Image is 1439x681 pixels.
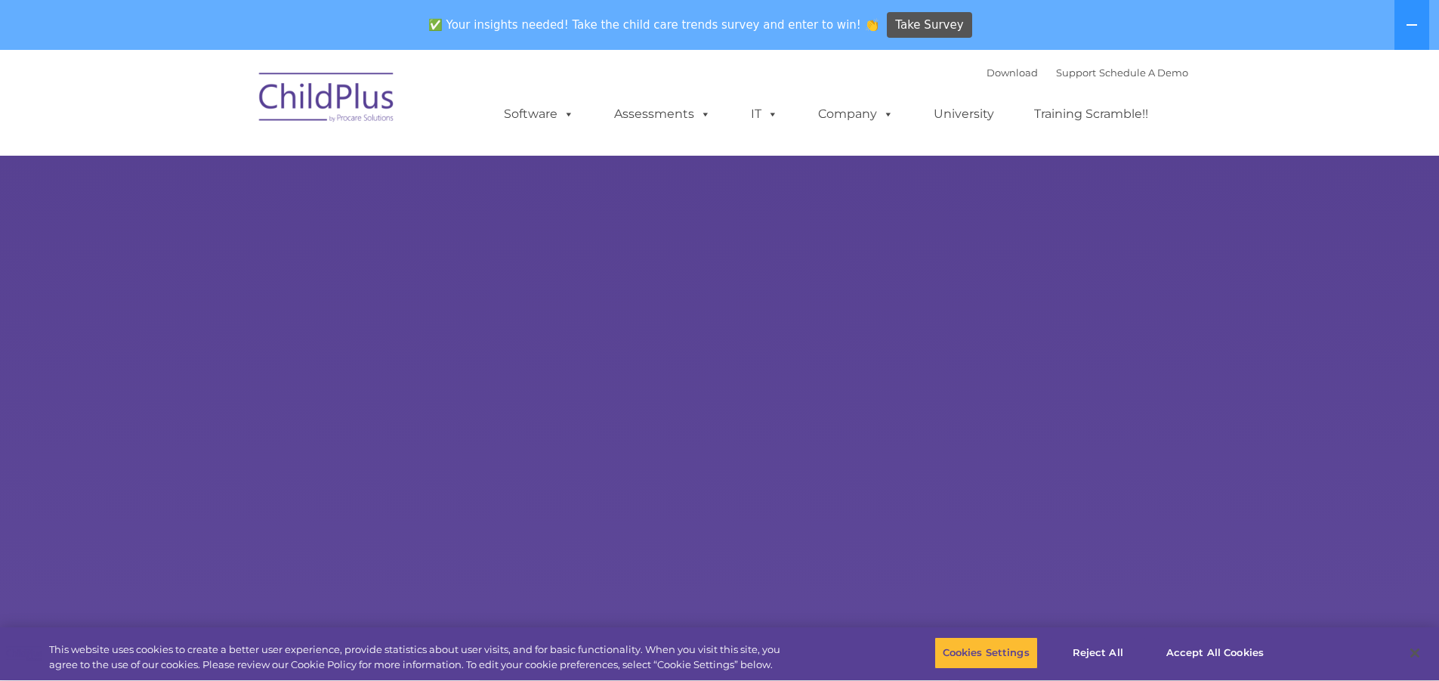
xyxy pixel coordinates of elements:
a: Training Scramble!! [1019,99,1163,129]
button: Cookies Settings [934,637,1038,669]
a: Take Survey [887,12,972,39]
span: Last name [210,100,256,111]
button: Reject All [1051,637,1145,669]
a: Support [1056,67,1096,79]
img: ChildPlus by Procare Solutions [252,62,403,138]
a: Schedule A Demo [1099,67,1188,79]
span: ✅ Your insights needed! Take the child care trends survey and enter to win! 👏 [422,10,885,39]
a: Assessments [599,99,726,129]
button: Close [1398,636,1431,670]
span: Phone number [210,162,274,173]
div: This website uses cookies to create a better user experience, provide statistics about user visit... [49,642,792,672]
a: Software [489,99,589,129]
a: Download [987,67,1038,79]
a: Company [803,99,909,129]
a: IT [736,99,793,129]
font: | [987,67,1188,79]
span: Take Survey [895,12,963,39]
a: University [919,99,1009,129]
button: Accept All Cookies [1158,637,1272,669]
